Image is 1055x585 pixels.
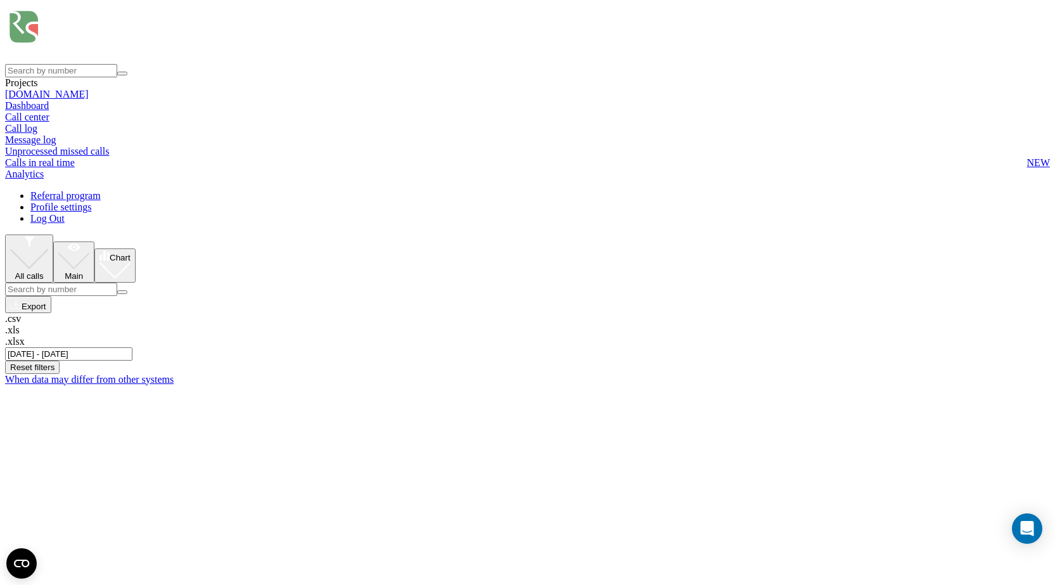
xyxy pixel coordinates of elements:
[15,271,44,281] span: All calls
[5,374,174,385] a: When data may differ from other systems
[110,253,131,262] span: Chart
[5,5,195,61] img: Ringostat logo
[5,169,44,179] a: Analytics
[5,123,37,134] span: Call log
[5,235,53,283] button: All calls
[1027,157,1050,169] span: NEW
[5,336,25,347] span: .xlsx
[5,296,51,313] button: Export
[5,157,75,169] span: Calls in real time
[6,548,37,579] button: Open CMP widget
[5,283,117,296] input: Search by number
[5,64,117,77] input: Search by number
[5,313,21,324] span: .csv
[1012,513,1042,544] div: Open Intercom Messenger
[94,248,136,282] button: Chart
[5,123,1050,134] a: Call log
[30,213,65,224] a: Log Out
[5,112,49,122] a: Call center
[5,325,20,335] span: .xls
[5,77,1050,89] div: Projects
[53,241,94,283] button: Main
[30,202,91,212] a: Profile settings
[5,100,49,111] a: Dashboard
[5,146,1050,157] a: Unprocessed missed calls
[5,134,56,146] span: Message log
[30,190,101,201] a: Referral program
[5,89,89,100] a: [DOMAIN_NAME]
[5,146,109,157] span: Unprocessed missed calls
[5,361,60,374] button: Reset filters
[5,134,1050,146] a: Message log
[5,157,1050,169] a: Calls in real timeNEW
